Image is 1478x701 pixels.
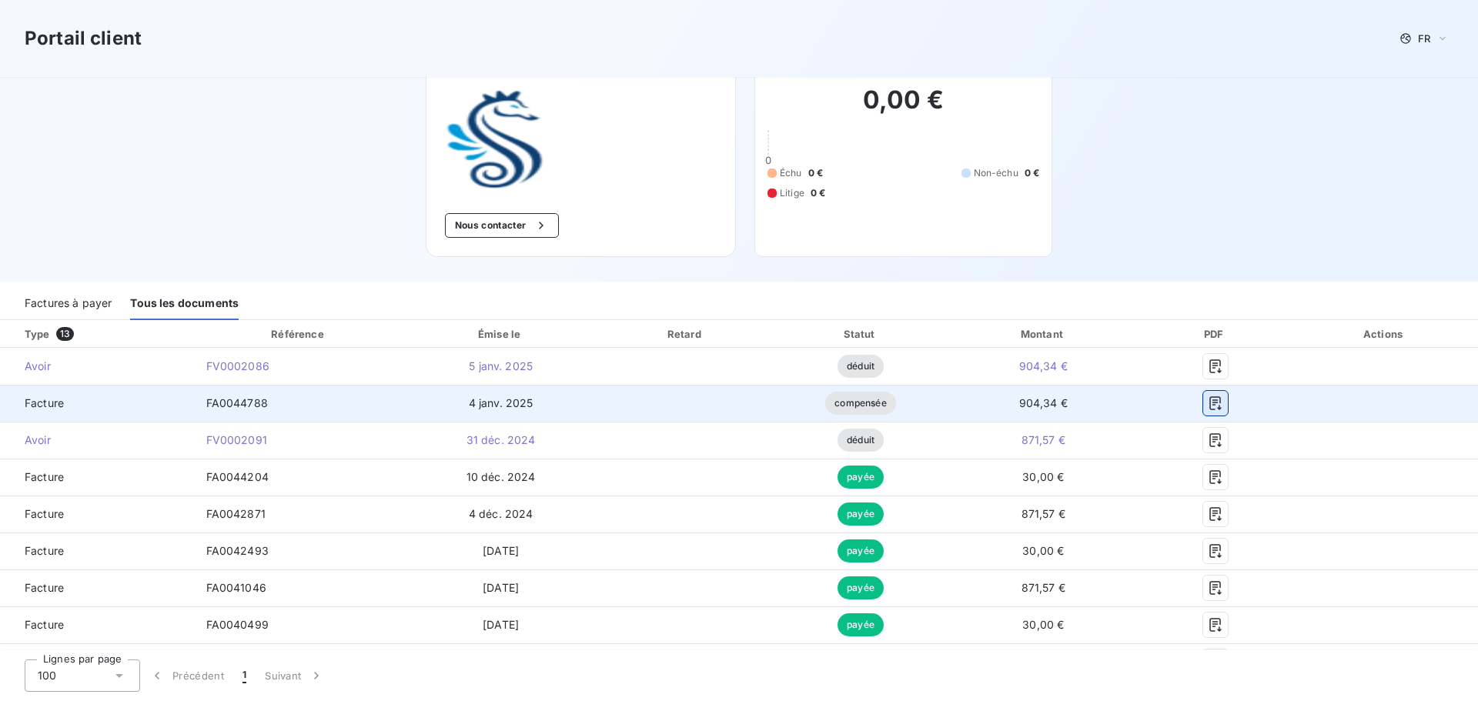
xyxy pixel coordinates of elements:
[950,326,1136,342] div: Montant
[1022,581,1065,594] span: 871,57 €
[1418,32,1430,45] span: FR
[12,469,182,485] span: Facture
[1019,359,1068,372] span: 904,34 €
[12,580,182,596] span: Facture
[466,470,536,483] span: 10 déc. 2024
[483,581,519,594] span: [DATE]
[466,433,536,446] span: 31 déc. 2024
[838,429,884,452] span: déduit
[600,326,771,342] div: Retard
[25,288,112,320] div: Factures à payer
[765,154,771,166] span: 0
[838,502,884,526] span: payée
[780,166,802,180] span: Échu
[808,166,823,180] span: 0 €
[445,213,559,238] button: Nous contacter
[1019,396,1068,409] span: 904,34 €
[56,327,74,341] span: 13
[780,186,804,200] span: Litige
[25,25,142,52] h3: Portail client
[206,396,268,409] span: FA0044788
[1142,326,1288,342] div: PDF
[445,90,543,189] img: Company logo
[838,539,884,562] span: payée
[469,507,533,520] span: 4 déc. 2024
[12,396,182,411] span: Facture
[1294,326,1475,342] div: Actions
[12,617,182,633] span: Facture
[469,359,533,372] span: 5 janv. 2025
[811,186,825,200] span: 0 €
[838,355,884,378] span: déduit
[140,659,233,692] button: Précédent
[838,576,884,599] span: payée
[838,466,884,489] span: payée
[271,328,323,340] div: Référence
[777,326,945,342] div: Statut
[407,326,594,342] div: Émise le
[1022,618,1064,631] span: 30,00 €
[206,544,269,557] span: FA0042493
[1022,470,1064,483] span: 30,00 €
[256,659,333,692] button: Suivant
[469,396,533,409] span: 4 janv. 2025
[1025,166,1039,180] span: 0 €
[206,433,267,446] span: FV0002091
[233,659,256,692] button: 1
[767,85,1039,131] h2: 0,00 €
[12,359,182,374] span: Avoir
[12,543,182,559] span: Facture
[838,613,884,636] span: payée
[206,470,269,483] span: FA0044204
[825,392,895,415] span: compensée
[206,359,269,372] span: FV0002086
[483,544,519,557] span: [DATE]
[206,507,266,520] span: FA0042871
[15,326,191,342] div: Type
[206,618,269,631] span: FA0040499
[1022,544,1064,557] span: 30,00 €
[38,668,56,683] span: 100
[1022,507,1065,520] span: 871,57 €
[1022,433,1065,446] span: 871,57 €
[206,581,266,594] span: FA0041046
[974,166,1018,180] span: Non-échu
[12,432,182,448] span: Avoir
[12,506,182,522] span: Facture
[242,668,246,683] span: 1
[483,618,519,631] span: [DATE]
[130,288,239,320] div: Tous les documents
